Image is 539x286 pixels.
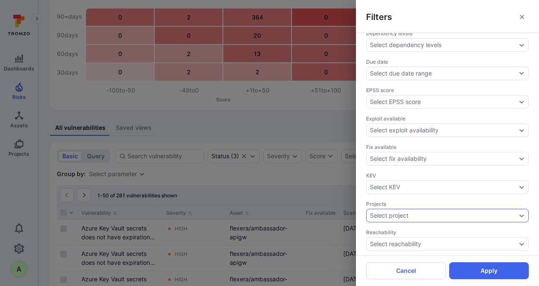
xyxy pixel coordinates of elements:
button: Select reachability [370,241,517,247]
button: Select EPSS score [370,98,517,105]
button: Expand dropdown [518,98,525,105]
button: Expand dropdown [518,212,525,219]
div: Select KEV [370,184,400,191]
button: Select KEV [370,184,517,191]
div: Select due date range [370,69,432,78]
span: Filters [366,11,392,23]
button: Select fix availability [370,155,517,162]
span: KEV [366,172,529,179]
div: Due date [366,59,529,65]
button: Expand dropdown [518,127,525,134]
button: Expand dropdown [518,155,525,162]
button: Select dependency levels [370,42,517,48]
span: Reachability [366,229,529,236]
span: Projects [366,201,529,207]
div: Select reachability [370,241,421,247]
span: EPSS score [366,87,529,93]
div: Select project [370,212,408,219]
button: close [515,10,529,24]
button: Apply [449,262,529,279]
button: Expand dropdown [518,184,525,191]
div: Select fix availability [370,155,427,162]
button: Cancel [366,262,446,279]
span: Fix available [366,144,529,150]
button: Select due date range [366,67,529,80]
button: Select exploit availability [370,127,517,134]
button: Expand dropdown [518,42,525,48]
button: Expand dropdown [518,241,525,247]
button: Select project [370,212,517,219]
div: Select dependency levels [370,42,442,48]
div: Select EPSS score [370,98,421,105]
div: Select exploit availability [370,127,439,134]
span: Exploit available [366,115,529,122]
span: Dependency levels [366,30,529,36]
